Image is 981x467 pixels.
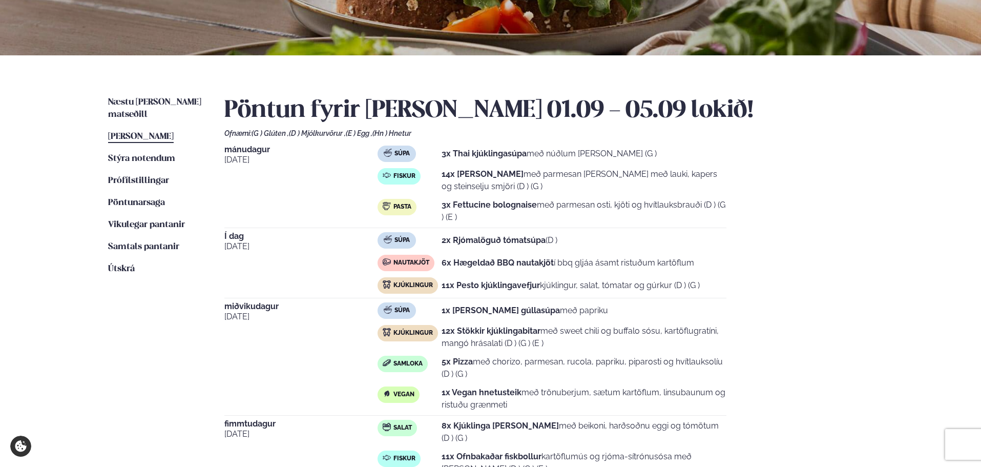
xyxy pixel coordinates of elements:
span: Í dag [224,232,378,240]
p: með beikoni, harðsoðnu eggi og tómötum (D ) (G ) [442,420,726,444]
strong: 8x Kjúklinga [PERSON_NAME] [442,421,559,431]
h2: Pöntun fyrir [PERSON_NAME] 01.09 - 05.09 lokið! [224,96,873,125]
span: [PERSON_NAME] [108,132,174,141]
img: beef.svg [383,258,391,266]
strong: 11x Pesto kjúklingavefjur [442,280,540,290]
img: Vegan.svg [383,390,391,398]
a: Pöntunarsaga [108,197,165,209]
span: Pöntunarsaga [108,198,165,207]
a: Vikulegar pantanir [108,219,185,231]
span: Samtals pantanir [108,242,179,251]
span: Kjúklingur [393,329,433,337]
span: (D ) Mjólkurvörur , [289,129,346,137]
span: [DATE] [224,240,378,253]
p: með parmesan osti, kjöti og hvítlauksbrauði (D ) (G ) (E ) [442,199,726,224]
strong: 1x [PERSON_NAME] gúllasúpa [442,306,560,315]
img: soup.svg [384,149,392,157]
span: [DATE] [224,311,378,323]
strong: 3x Fettucine bolognaise [442,200,537,210]
a: Samtals pantanir [108,241,179,253]
span: Salat [393,424,412,432]
p: með chorizo, parmesan, rucola, papriku, piparosti og hvítlauksolíu (D ) (G ) [442,356,726,380]
span: (Hn ) Hnetur [372,129,411,137]
img: chicken.svg [383,328,391,336]
a: Cookie settings [10,436,31,457]
span: (E ) Egg , [346,129,372,137]
p: kjúklingur, salat, tómatar og gúrkur (D ) (G ) [442,279,700,292]
span: miðvikudagur [224,302,378,311]
img: soup.svg [384,235,392,243]
span: Nautakjöt [393,259,429,267]
span: fimmtudagur [224,420,378,428]
span: Kjúklingur [393,281,433,290]
strong: 2x Rjómalöguð tómatsúpa [442,235,546,245]
span: Vegan [393,391,414,399]
strong: 14x [PERSON_NAME] [442,169,524,179]
img: pasta.svg [383,202,391,210]
strong: 3x Thai kjúklingasúpa [442,149,527,158]
span: (G ) Glúten , [252,129,289,137]
span: Pasta [393,203,411,211]
span: Súpa [394,236,410,245]
strong: 1x Vegan hnetusteik [442,388,521,397]
span: [DATE] [224,154,378,166]
img: fish.svg [383,171,391,179]
p: með núðlum [PERSON_NAME] (G ) [442,148,657,160]
span: Fiskur [393,172,415,180]
strong: 11x Ofnbakaðar fiskbollur [442,452,541,461]
span: Fiskur [393,455,415,463]
p: með trönuberjum, sætum kartöflum, linsubaunum og ristuðu grænmeti [442,387,726,411]
img: fish.svg [383,454,391,462]
img: sandwich-new-16px.svg [383,359,391,367]
p: í bbq gljáa ásamt ristuðum kartöflum [442,257,694,269]
span: Súpa [394,150,410,158]
p: með sweet chili og buffalo sósu, kartöflugratíni, mangó hrásalati (D ) (G ) (E ) [442,325,726,350]
div: Ofnæmi: [224,129,873,137]
span: Stýra notendum [108,154,175,163]
a: Næstu [PERSON_NAME] matseðill [108,96,204,121]
a: Stýra notendum [108,153,175,165]
a: [PERSON_NAME] [108,131,174,143]
p: með papriku [442,304,608,317]
strong: 6x Hægeldað BBQ nautakjöt [442,258,554,268]
span: Samloka [393,360,423,368]
strong: 12x Stökkir kjúklingabitar [442,326,540,336]
a: Prófílstillingar [108,175,169,187]
span: Næstu [PERSON_NAME] matseðill [108,98,201,119]
span: mánudagur [224,146,378,154]
img: soup.svg [384,306,392,314]
span: Útskrá [108,265,135,273]
p: með parmesan [PERSON_NAME] með lauki, kapers og steinselju smjöri (D ) (G ) [442,168,726,193]
img: chicken.svg [383,280,391,289]
img: salad.svg [383,423,391,431]
span: Vikulegar pantanir [108,220,185,229]
span: Súpa [394,307,410,315]
strong: 5x Pizza [442,357,473,367]
a: Útskrá [108,263,135,275]
span: Prófílstillingar [108,176,169,185]
p: (D ) [442,234,557,247]
span: [DATE] [224,428,378,440]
